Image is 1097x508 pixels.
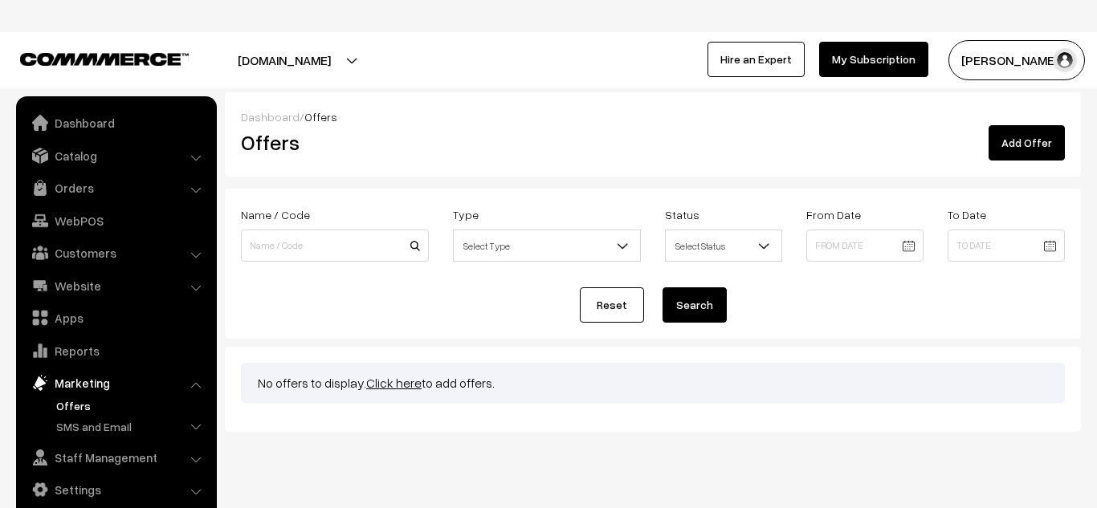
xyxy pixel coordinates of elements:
[52,418,211,435] a: SMS and Email
[181,40,387,80] button: [DOMAIN_NAME]
[1053,48,1077,72] img: user
[241,110,300,124] a: Dashboard
[20,141,211,170] a: Catalog
[666,232,781,260] span: Select Status
[819,42,928,77] a: My Subscription
[665,230,782,262] span: Select Status
[241,230,429,262] input: Name / Code
[989,125,1065,161] a: Add Offer
[241,363,1065,403] div: No offers to display. to add offers.
[304,110,337,124] span: Offers
[52,397,211,414] a: Offers
[708,42,805,77] a: Hire an Expert
[453,230,641,262] span: Select Type
[20,53,189,65] img: COMMMERCE
[20,238,211,267] a: Customers
[454,232,640,260] span: Select Type
[241,108,1065,125] div: /
[20,475,211,504] a: Settings
[241,130,500,155] h2: Offers
[20,336,211,365] a: Reports
[806,206,861,223] label: From Date
[366,375,422,391] a: Click here
[241,206,310,223] label: Name / Code
[20,368,211,397] a: Marketing
[20,206,211,235] a: WebPOS
[20,108,211,137] a: Dashboard
[20,271,211,300] a: Website
[453,206,479,223] label: Type
[663,287,727,323] button: Search
[948,230,1065,262] input: To Date
[20,443,211,472] a: Staff Management
[20,303,211,332] a: Apps
[20,173,211,202] a: Orders
[948,206,986,223] label: To Date
[665,206,699,223] label: Status
[20,48,161,67] a: COMMMERCE
[806,230,924,262] input: From Date
[580,287,644,323] a: Reset
[948,40,1085,80] button: [PERSON_NAME]…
